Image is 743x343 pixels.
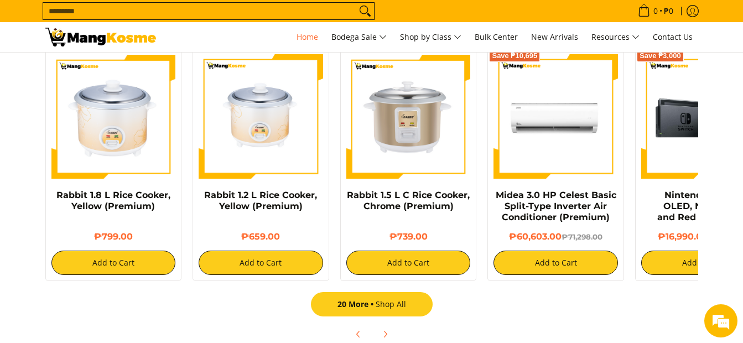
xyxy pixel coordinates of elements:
a: Bodega Sale [326,22,392,52]
span: Shop by Class [400,30,461,44]
del: ₱71,298.00 [562,232,602,241]
span: Bodega Sale [331,30,387,44]
a: Rabbit 1.8 L Rice Cooker, Yellow (Premium) [56,190,170,211]
a: Midea 3.0 HP Celest Basic Split-Type Inverter Air Conditioner (Premium) [496,190,616,222]
a: Home [291,22,324,52]
a: 20 MoreShop All [311,292,433,316]
nav: Main Menu [167,22,698,52]
span: Save ₱10,695 [492,53,537,59]
span: We're online! [64,102,153,214]
span: Save ₱3,000 [640,53,681,59]
img: Midea 3.0 HP Celest Basic Split-Type Inverter Air Conditioner (Premium) [493,54,618,179]
span: Home [297,32,318,42]
button: Add to Cart [199,251,323,275]
span: Contact Us [653,32,693,42]
div: Chat with us now [58,62,186,76]
button: Search [356,3,374,19]
a: Shop by Class [394,22,467,52]
span: Resources [591,30,640,44]
span: 20 More [337,299,376,309]
h6: ₱659.00 [199,231,323,242]
a: Bulk Center [469,22,523,52]
h6: ₱799.00 [51,231,176,242]
a: Resources [586,22,645,52]
img: https://mangkosme.com/products/rabbit-1-5-l-c-rice-cooker-chrome-class-a [346,54,471,179]
button: Add to Cart [51,251,176,275]
a: New Arrivals [526,22,584,52]
button: Add to Cart [493,251,618,275]
img: Mang Kosme: Your Home Appliances Warehouse Sale Partner! [45,28,156,46]
span: Bulk Center [475,32,518,42]
span: ₱0 [662,7,675,15]
span: • [635,5,677,17]
img: https://mangkosme.com/products/rabbit-1-8-l-rice-cooker-yellow-class-a [51,54,176,179]
div: Minimize live chat window [181,6,208,32]
span: New Arrivals [531,32,578,42]
img: rabbit-1.2-liter-rice-cooker-yellow-full-view-mang-kosme [199,54,323,179]
h6: ₱739.00 [346,231,471,242]
h6: ₱60,603.00 [493,231,618,242]
span: 0 [652,7,659,15]
a: Rabbit 1.2 L Rice Cooker, Yellow (Premium) [204,190,317,211]
textarea: Type your message and hit 'Enter' [6,227,211,266]
button: Add to Cart [346,251,471,275]
a: Rabbit 1.5 L C Rice Cooker, Chrome (Premium) [347,190,470,211]
a: Contact Us [647,22,698,52]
